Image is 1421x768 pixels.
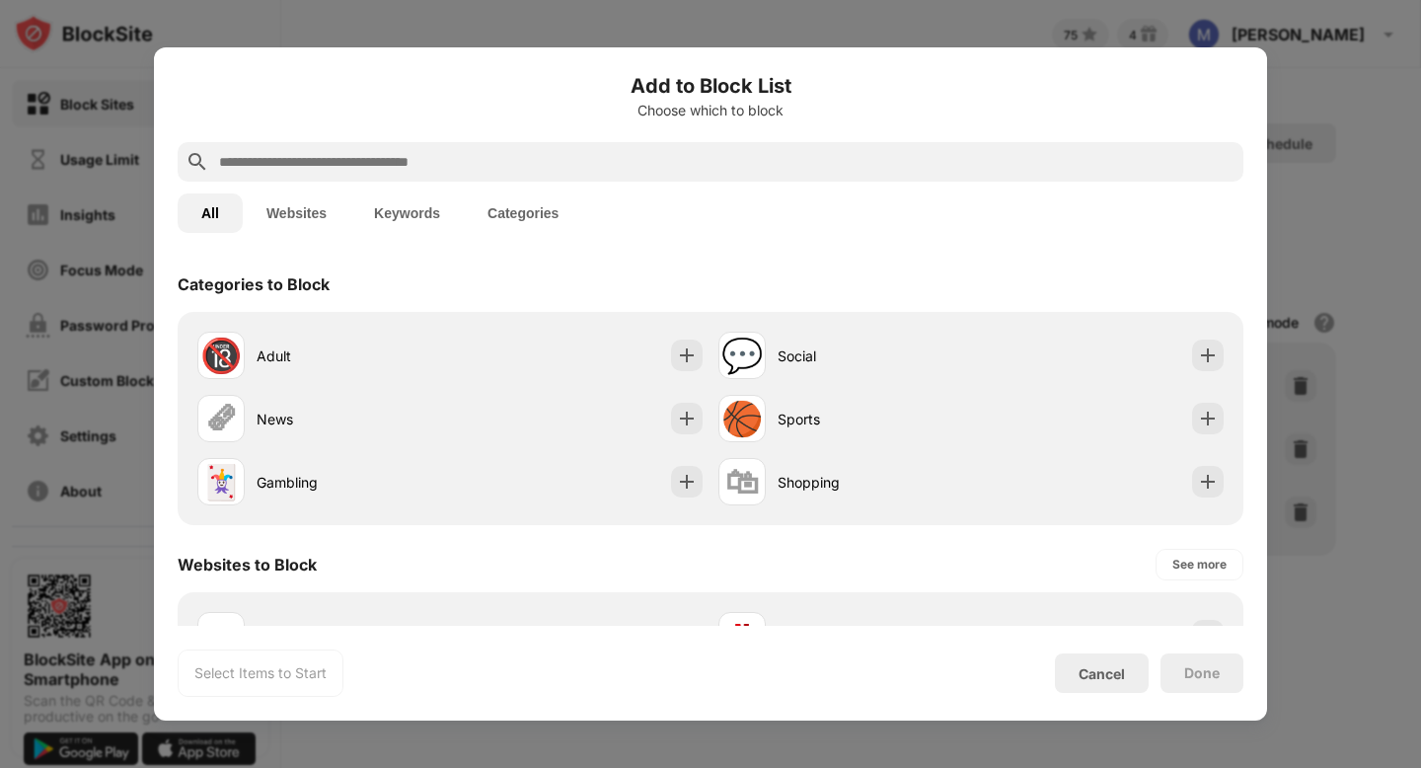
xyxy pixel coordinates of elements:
button: Keywords [350,193,464,233]
div: 🛍 [725,462,759,502]
div: Social [778,346,971,366]
div: See more [1172,555,1227,575]
div: [DOMAIN_NAME] [257,626,450,647]
img: search.svg [186,150,209,174]
div: [DOMAIN_NAME] [778,626,971,647]
div: Choose which to block [178,103,1243,118]
div: Shopping [778,472,971,493]
img: favicons [209,624,233,648]
div: Categories to Block [178,274,330,294]
div: 🃏 [200,462,242,502]
img: favicons [730,624,754,648]
div: Gambling [257,472,450,493]
div: Adult [257,346,450,366]
div: Done [1184,665,1220,681]
div: 🗞 [204,399,238,439]
h6: Add to Block List [178,71,1243,101]
div: Sports [778,409,971,429]
button: Websites [243,193,350,233]
div: Websites to Block [178,555,317,575]
button: All [178,193,243,233]
div: News [257,409,450,429]
div: Cancel [1079,665,1125,682]
div: 💬 [721,336,763,376]
button: Categories [464,193,582,233]
div: Select Items to Start [194,663,327,683]
div: 🏀 [721,399,763,439]
div: 🔞 [200,336,242,376]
